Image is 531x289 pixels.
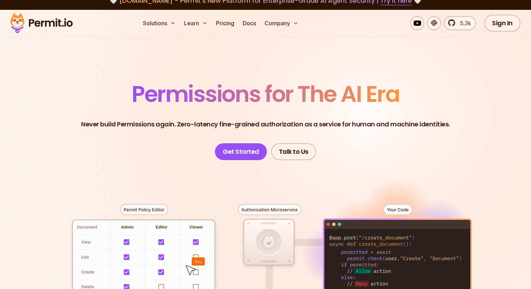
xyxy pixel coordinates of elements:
button: Learn [181,16,210,30]
a: Pricing [213,16,237,30]
a: 5.3k [444,16,476,30]
span: 5.3k [456,19,471,27]
a: Talk to Us [271,143,316,160]
p: Never build Permissions again. Zero-latency fine-grained authorization as a service for human and... [81,119,450,129]
span: Permissions for The AI Era [132,78,399,110]
a: Docs [240,16,259,30]
img: Permit logo [7,11,76,35]
a: Get Started [215,143,267,160]
button: Solutions [140,16,178,30]
button: Company [262,16,301,30]
a: Sign In [484,15,520,32]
